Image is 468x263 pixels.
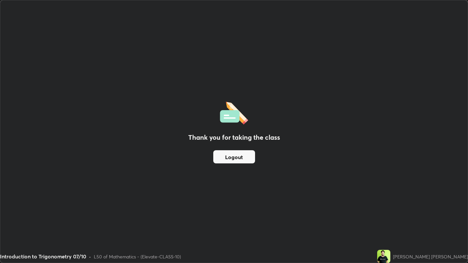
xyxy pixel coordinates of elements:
div: [PERSON_NAME] [PERSON_NAME] [393,253,468,260]
h2: Thank you for taking the class [188,132,280,142]
div: L50 of Mathematics - (Elevate-CLASS-10) [94,253,181,260]
img: e4ec1320ab734f459035676c787235b3.jpg [377,250,390,263]
img: offlineFeedback.1438e8b3.svg [220,100,248,125]
button: Logout [213,150,255,163]
div: • [89,253,91,260]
